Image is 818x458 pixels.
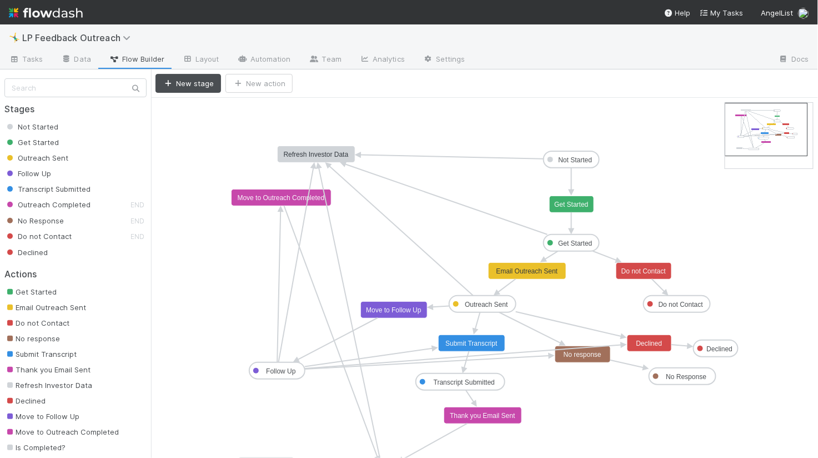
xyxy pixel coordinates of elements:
button: New stage [155,74,221,93]
text: Get Started [554,201,588,208]
span: Thank you Email Sent [4,365,91,374]
text: Thank you Email Sent [450,412,515,420]
span: 🤸‍♂️ [9,33,20,42]
span: Do not Contact [4,318,69,327]
text: No response [564,351,601,359]
h2: Stages [4,104,147,114]
a: Analytics [350,51,414,69]
a: My Tasks [700,7,744,18]
text: Submit Transcript [445,340,498,347]
button: New action [225,74,293,93]
span: Declined [4,396,46,405]
text: Declined [636,340,663,347]
span: Outreach Sent [4,153,68,162]
a: Flow Builder [100,51,173,69]
small: END [131,217,144,225]
text: Declined [707,345,733,353]
span: No response [4,334,60,343]
a: Team [300,51,350,69]
text: Do not Contact [621,267,666,275]
span: Get Started [4,138,59,147]
span: Move to Follow Up [4,412,79,421]
span: No Response [4,216,64,225]
small: END [131,201,144,209]
span: AngelList [761,8,794,17]
img: logo-inverted-e16ddd16eac7371096b0.svg [9,3,83,22]
span: Do not Contact [4,232,72,241]
text: Outreach Sent [465,301,508,308]
text: Do not Contact [659,301,704,308]
span: Is Completed? [4,443,66,452]
span: Flow Builder [109,53,164,64]
span: Outreach Completed [4,200,91,209]
a: Settings [414,51,474,69]
span: LP Feedback Outreach [22,32,136,43]
a: Automation [228,51,300,69]
text: Move to Follow Up [366,306,421,314]
text: Not Started [559,156,593,164]
small: END [131,232,144,241]
span: Declined [4,248,48,257]
span: Email Outreach Sent [4,303,86,312]
span: Transcript Submitted [4,185,91,193]
text: Follow Up [266,367,296,375]
a: Docs [770,51,818,69]
img: avatar_5d51780c-77ad-4a9d-a6ed-b88b2c284079.png [798,8,809,19]
text: Email Outreach Sent [496,267,558,275]
text: No Response [666,373,707,381]
span: My Tasks [700,8,744,17]
span: Refresh Investor Data [4,381,92,390]
text: Get Started [558,240,592,247]
h2: Actions [4,269,147,280]
input: Search [4,78,147,97]
span: Submit Transcript [4,350,77,359]
span: Get Started [4,287,57,296]
a: Data [52,51,100,69]
span: Follow Up [4,169,51,178]
text: Move to Outreach Completed [238,194,325,202]
text: Refresh Investor Data [284,151,349,158]
span: Move to Outreach Completed [4,427,119,436]
div: Help [664,7,691,18]
span: Tasks [9,53,43,64]
a: Layout [173,51,228,69]
span: Not Started [4,122,58,131]
text: Transcript Submitted [434,379,495,386]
